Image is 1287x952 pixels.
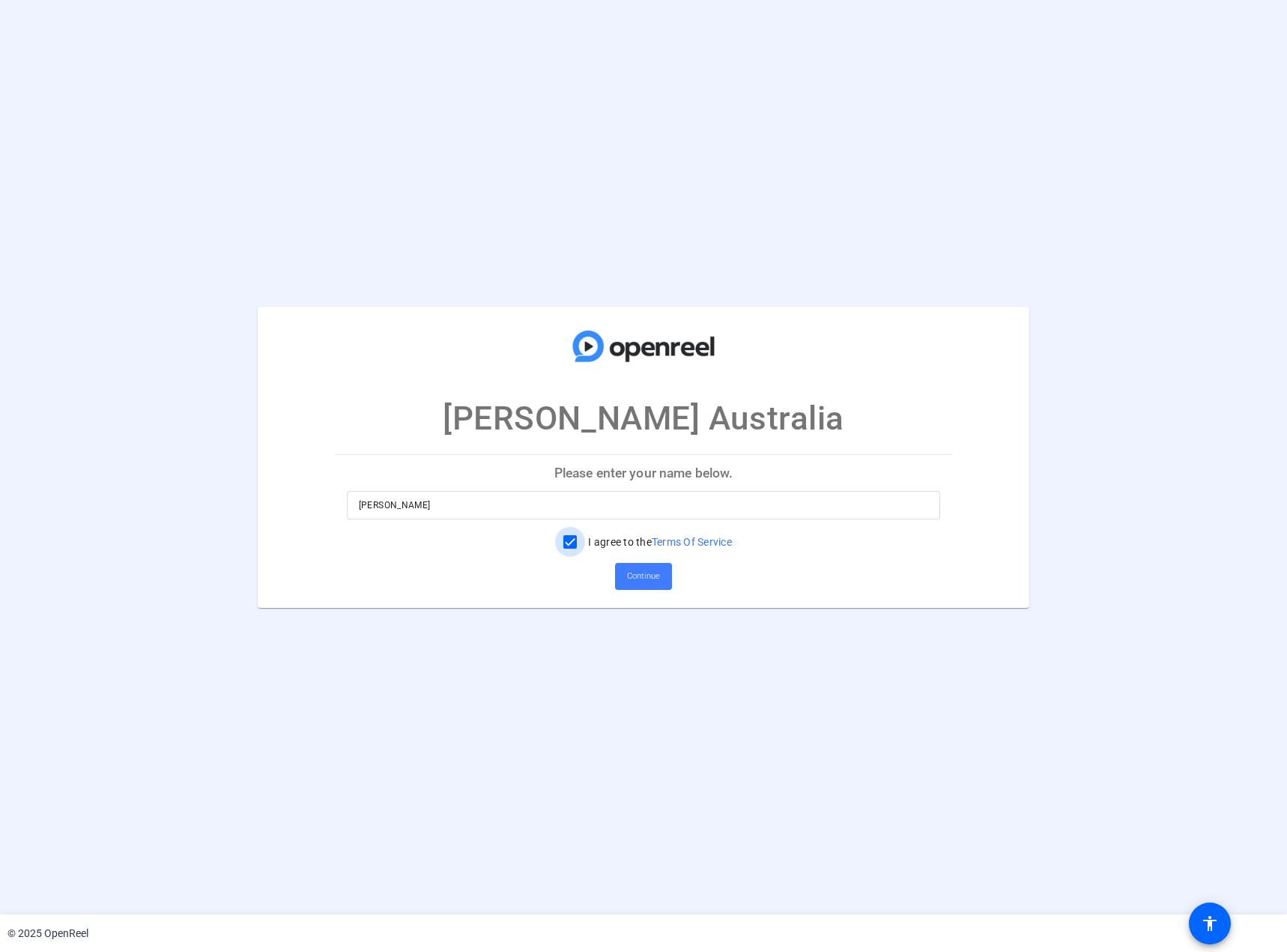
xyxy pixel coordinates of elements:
mat-icon: accessibility [1201,915,1219,933]
img: company-logo [569,322,718,371]
p: [PERSON_NAME] Australia [443,394,844,443]
span: Continue [627,565,660,588]
button: Continue [615,563,672,590]
div: © 2025 OpenReel [7,926,88,942]
label: I agree to the [585,534,732,549]
a: Terms Of Service [652,536,732,548]
p: Please enter your name below. [335,455,953,491]
input: Enter your name [359,496,929,514]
